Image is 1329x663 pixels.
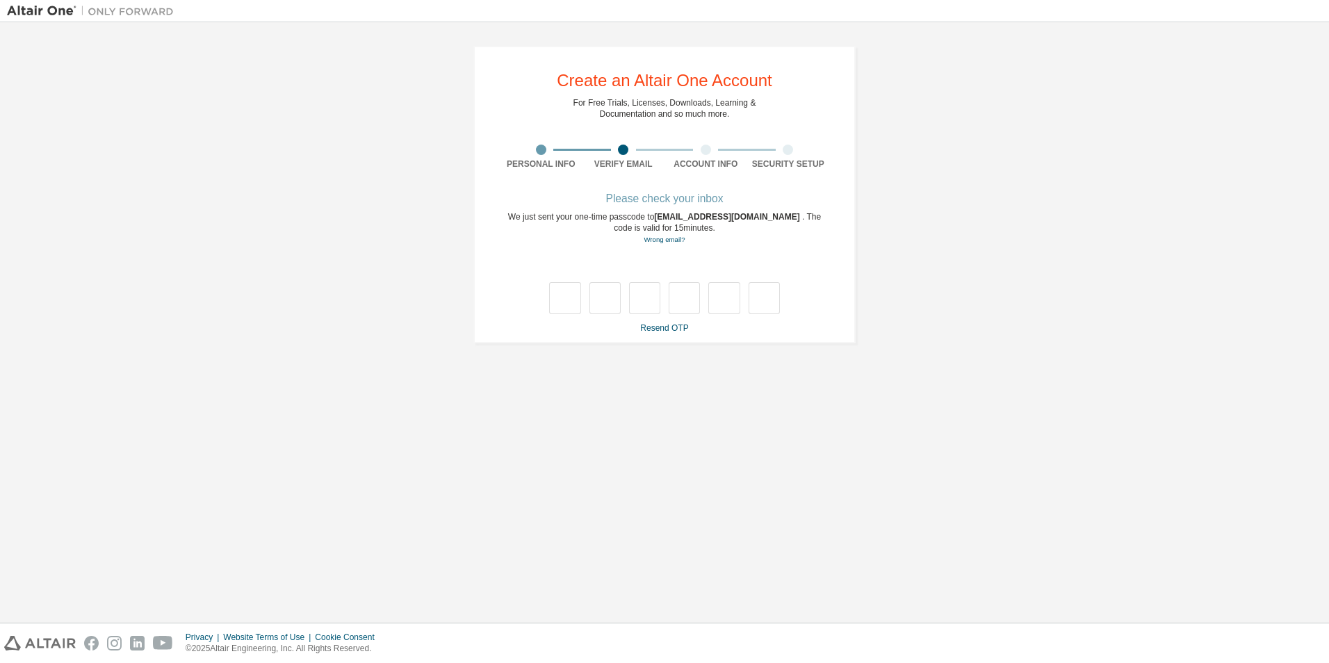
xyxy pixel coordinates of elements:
[107,636,122,650] img: instagram.svg
[500,211,829,245] div: We just sent your one-time passcode to . The code is valid for 15 minutes.
[186,643,383,655] p: © 2025 Altair Engineering, Inc. All Rights Reserved.
[644,236,685,243] a: Go back to the registration form
[557,72,772,89] div: Create an Altair One Account
[315,632,382,643] div: Cookie Consent
[664,158,747,170] div: Account Info
[500,195,829,203] div: Please check your inbox
[186,632,223,643] div: Privacy
[747,158,830,170] div: Security Setup
[7,4,181,18] img: Altair One
[500,158,582,170] div: Personal Info
[223,632,315,643] div: Website Terms of Use
[130,636,145,650] img: linkedin.svg
[582,158,665,170] div: Verify Email
[4,636,76,650] img: altair_logo.svg
[153,636,173,650] img: youtube.svg
[654,212,802,222] span: [EMAIL_ADDRESS][DOMAIN_NAME]
[573,97,756,120] div: For Free Trials, Licenses, Downloads, Learning & Documentation and so much more.
[640,323,688,333] a: Resend OTP
[84,636,99,650] img: facebook.svg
